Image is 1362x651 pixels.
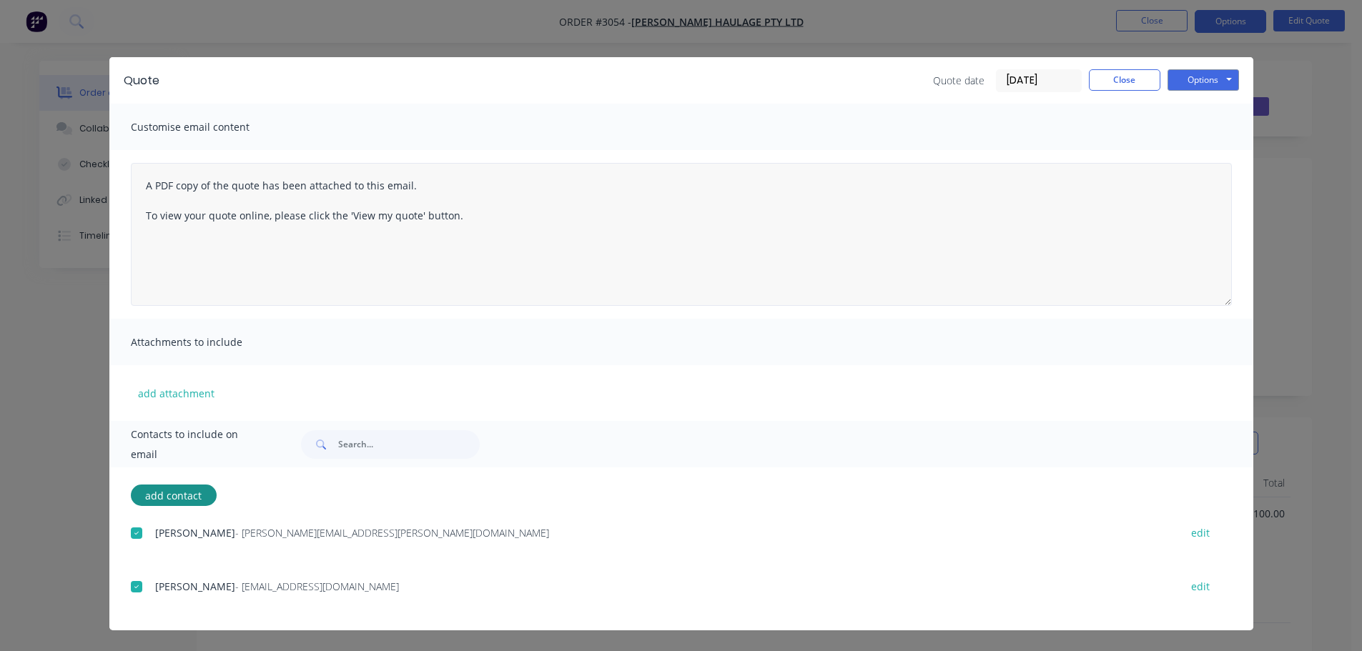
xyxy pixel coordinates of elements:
[338,430,480,459] input: Search...
[235,580,399,593] span: - [EMAIL_ADDRESS][DOMAIN_NAME]
[155,580,235,593] span: [PERSON_NAME]
[131,117,288,137] span: Customise email content
[933,73,985,88] span: Quote date
[131,332,288,352] span: Attachments to include
[124,72,159,89] div: Quote
[131,484,217,506] button: add contact
[131,382,222,404] button: add attachment
[131,163,1232,306] textarea: A PDF copy of the quote has been attached to this email. To view your quote online, please click ...
[1089,69,1160,91] button: Close
[131,424,266,464] span: Contacts to include on email
[1168,69,1239,91] button: Options
[1183,523,1218,542] button: edit
[155,526,235,540] span: [PERSON_NAME]
[235,526,549,540] span: - [PERSON_NAME][EMAIL_ADDRESS][PERSON_NAME][DOMAIN_NAME]
[1183,577,1218,596] button: edit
